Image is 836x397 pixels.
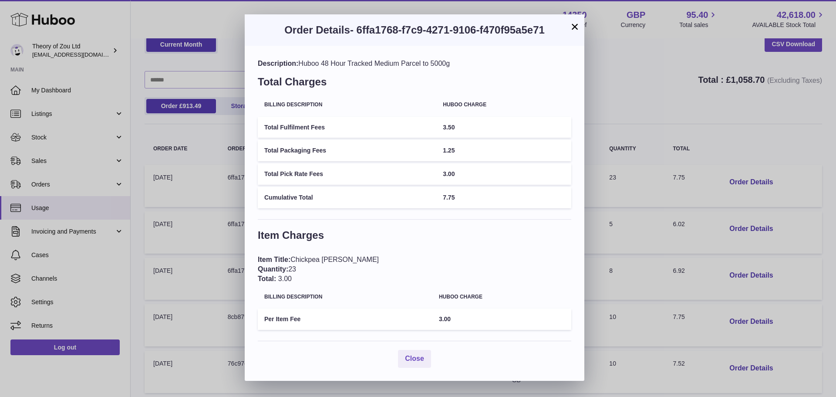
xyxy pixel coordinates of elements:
button: × [570,21,580,32]
th: Huboo charge [436,95,571,114]
td: Per Item Fee [258,309,432,330]
th: Billing Description [258,95,436,114]
h3: Order Details [258,23,571,37]
button: Close [398,350,431,368]
span: - 6ffa1768-f7c9-4271-9106-f470f95a5e71 [350,24,545,36]
div: Huboo 48 Hour Tracked Medium Parcel to 5000g [258,59,571,68]
span: Item Title: [258,256,290,263]
span: 1.25 [443,147,455,154]
span: 7.75 [443,194,455,201]
h3: Item Charges [258,228,571,247]
td: Cumulative Total [258,187,436,208]
span: 3.00 [443,170,455,177]
h3: Total Charges [258,75,571,93]
span: 3.00 [439,316,451,322]
td: Total Fulfilment Fees [258,117,436,138]
th: Billing Description [258,288,432,306]
span: 3.00 [278,275,292,282]
th: Huboo charge [432,288,571,306]
div: Chickpea [PERSON_NAME] 23 [258,255,571,283]
span: Close [405,355,424,362]
span: Total: [258,275,276,282]
span: Description: [258,60,298,67]
td: Total Pick Rate Fees [258,163,436,185]
span: 3.50 [443,124,455,131]
td: Total Packaging Fees [258,140,436,161]
span: Quantity: [258,265,288,273]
